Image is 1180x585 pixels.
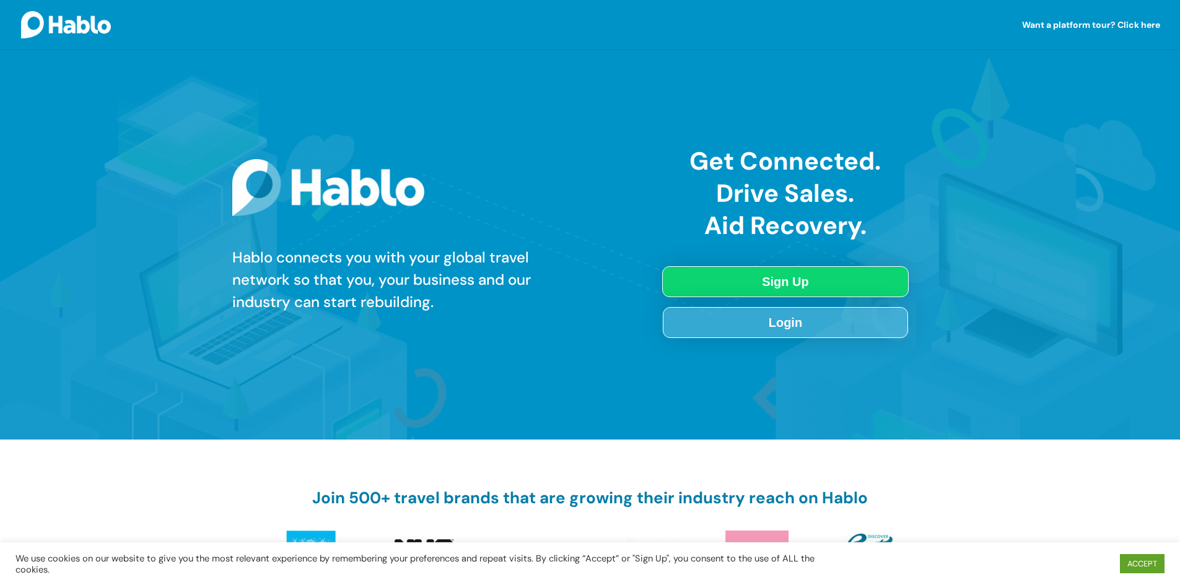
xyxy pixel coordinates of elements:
[1022,20,1160,50] a: Want a platform tour? Click here
[312,487,868,508] strong: Join 500+ travel brands that are growing their industry reach on Hablo
[662,266,909,297] a: Sign Up
[663,307,908,338] a: Login
[232,246,570,313] div: Hablo connects you with your global travel network so that you, your business and our industry ca...
[21,11,111,38] img: Hablo
[15,553,820,575] div: We use cookies on our website to give you the most relevant experience by remembering your prefer...
[663,145,908,248] h1: Get Connected. Drive Sales. Aid Recovery.
[1120,554,1165,573] a: ACCEPT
